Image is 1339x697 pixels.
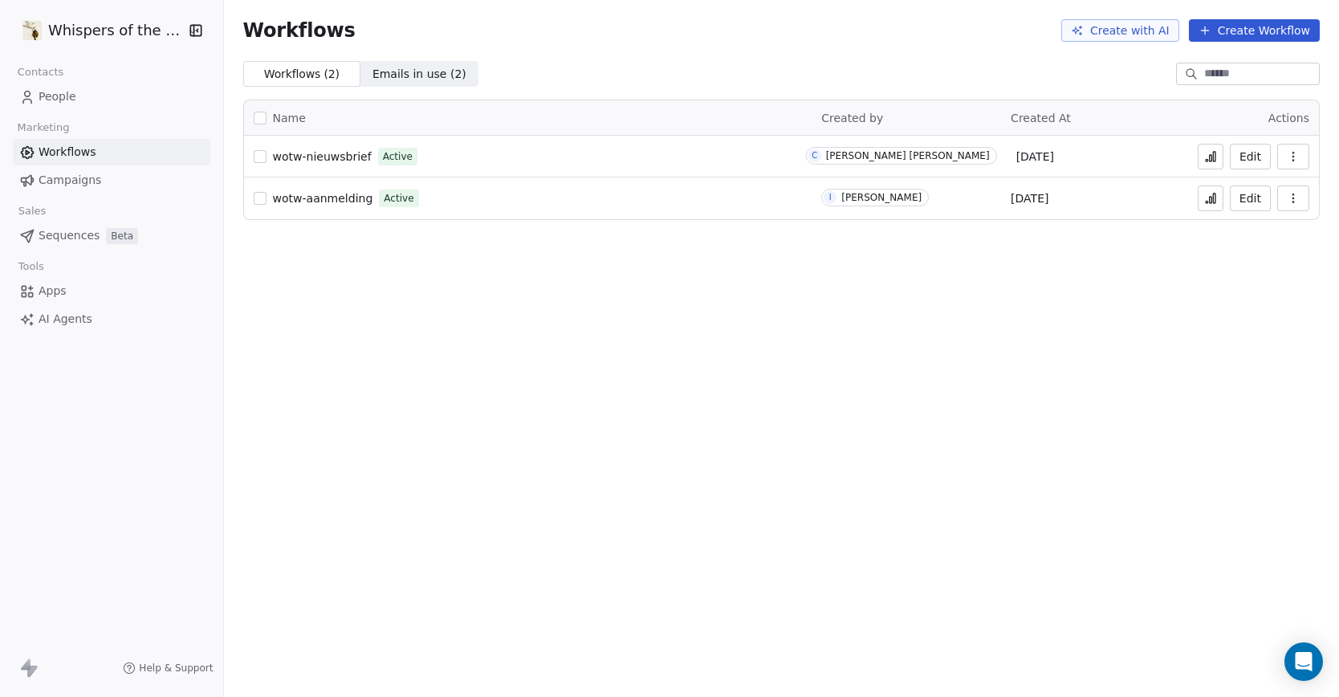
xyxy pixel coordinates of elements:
span: Whispers of the Wood [48,20,183,41]
a: Apps [13,278,210,304]
a: SequencesBeta [13,222,210,249]
span: Workflows [243,19,356,42]
div: Open Intercom Messenger [1284,642,1323,681]
span: Actions [1268,112,1309,124]
span: Sales [11,199,53,223]
span: Contacts [10,60,71,84]
span: AI Agents [39,311,92,328]
a: wotw-aanmelding [273,190,373,206]
span: Created by [821,112,883,124]
span: wotw-nieuwsbrief [273,150,372,163]
span: [DATE] [1011,190,1048,206]
span: Created At [1011,112,1071,124]
button: Whispers of the Wood [19,17,177,44]
a: wotw-nieuwsbrief [273,149,372,165]
span: [DATE] [1016,149,1054,165]
a: Campaigns [13,167,210,194]
span: Marketing [10,116,76,140]
a: Workflows [13,139,210,165]
span: People [39,88,76,105]
button: Edit [1230,144,1271,169]
div: [PERSON_NAME] [PERSON_NAME] [826,150,990,161]
span: Workflows [39,144,96,161]
span: Campaigns [39,172,101,189]
span: Emails in use ( 2 ) [372,66,466,83]
span: Active [384,191,413,206]
span: Beta [106,228,138,244]
button: Create Workflow [1189,19,1320,42]
span: Apps [39,283,67,300]
div: I [829,191,832,204]
button: Edit [1230,185,1271,211]
a: People [13,84,210,110]
div: C [812,149,817,162]
span: Tools [11,255,51,279]
span: wotw-aanmelding [273,192,373,205]
span: Name [273,110,306,127]
div: [PERSON_NAME] [841,192,922,203]
span: Help & Support [139,662,213,675]
button: Create with AI [1061,19,1179,42]
span: Sequences [39,227,100,244]
span: Active [383,149,413,164]
a: Help & Support [123,662,213,675]
img: WOTW-logo.jpg [22,21,42,40]
a: AI Agents [13,306,210,332]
